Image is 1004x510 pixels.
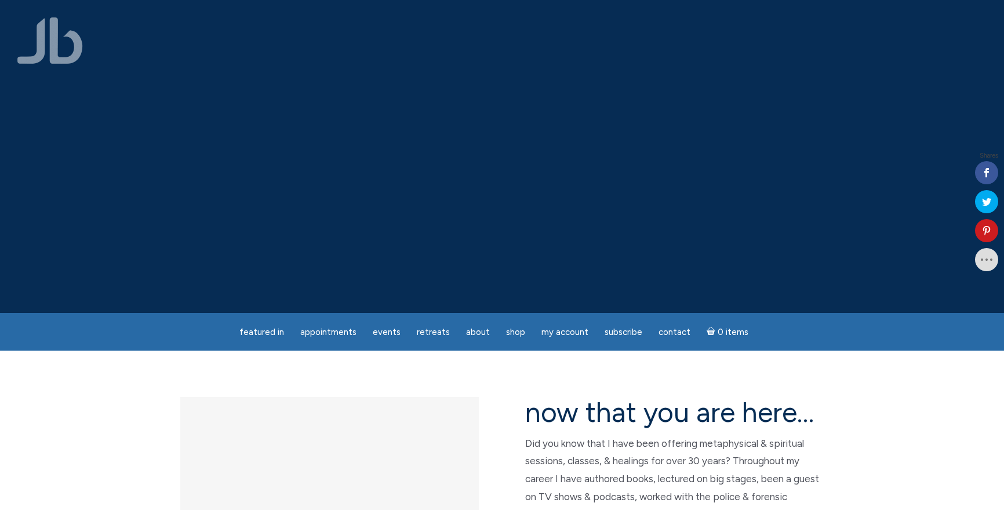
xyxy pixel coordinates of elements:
[232,321,291,344] a: featured in
[541,327,588,337] span: My Account
[700,320,755,344] a: Cart0 items
[605,327,642,337] span: Subscribe
[525,397,824,428] h2: now that you are here…
[239,327,284,337] span: featured in
[410,321,457,344] a: Retreats
[506,327,525,337] span: Shop
[499,321,532,344] a: Shop
[293,321,363,344] a: Appointments
[659,327,690,337] span: Contact
[366,321,408,344] a: Events
[980,153,998,159] span: Shares
[652,321,697,344] a: Contact
[459,321,497,344] a: About
[598,321,649,344] a: Subscribe
[707,327,718,337] i: Cart
[373,327,401,337] span: Events
[417,327,450,337] span: Retreats
[534,321,595,344] a: My Account
[718,328,748,337] span: 0 items
[300,327,357,337] span: Appointments
[466,327,490,337] span: About
[17,17,83,64] img: Jamie Butler. The Everyday Medium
